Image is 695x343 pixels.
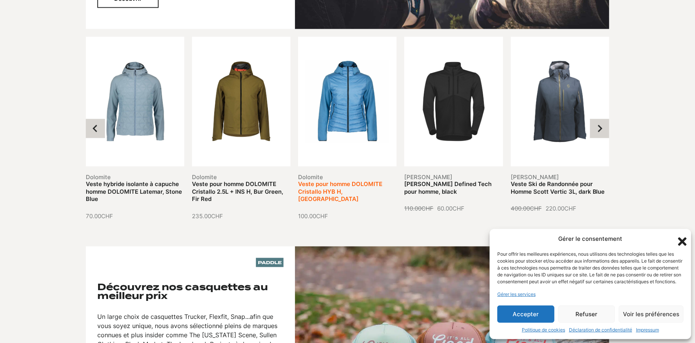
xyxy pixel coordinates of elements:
a: Déclaration de confidentialité [569,327,632,333]
a: Veste pour homme DOLOMITE Cristallo HYB H, [GEOGRAPHIC_DATA] [298,180,382,203]
li: 5 of 10 [511,37,609,213]
div: Fermer la boîte de dialogue [676,235,684,243]
div: Pour offrir les meilleures expériences, nous utilisons des technologies telles que les cookies po... [497,251,683,285]
button: Next slide [590,119,609,138]
li: 1 of 10 [86,37,184,221]
li: 3 of 10 [298,37,397,221]
a: Veste pour homme DOLOMITE Cristallo 2.5L + INS H, Bur Green, Fir Red [192,180,283,203]
h2: Découvrez nos casquettes au meilleur prix [97,283,284,301]
p: Paddle [256,258,284,267]
a: Veste hybride isolante à capuche homme DOLOMITE Latemar, Stone Blue [86,180,182,203]
a: Politique de cookies [522,327,565,333]
a: Impressum [636,327,659,333]
li: 4 of 10 [405,37,503,213]
button: Accepter [497,305,554,323]
button: Refuser [558,305,615,323]
a: Gérer les services [497,291,536,298]
a: Veste Ski de Randonnée pour Homme Scott Vertic 3L, dark Blue [511,180,605,195]
li: 2 of 10 [192,37,290,221]
button: Go to last slide [86,119,105,138]
a: [PERSON_NAME] Defined Tech pour homme, black [405,180,492,195]
button: Voir les préférences [619,305,684,323]
div: Gérer le consentement [559,235,623,243]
